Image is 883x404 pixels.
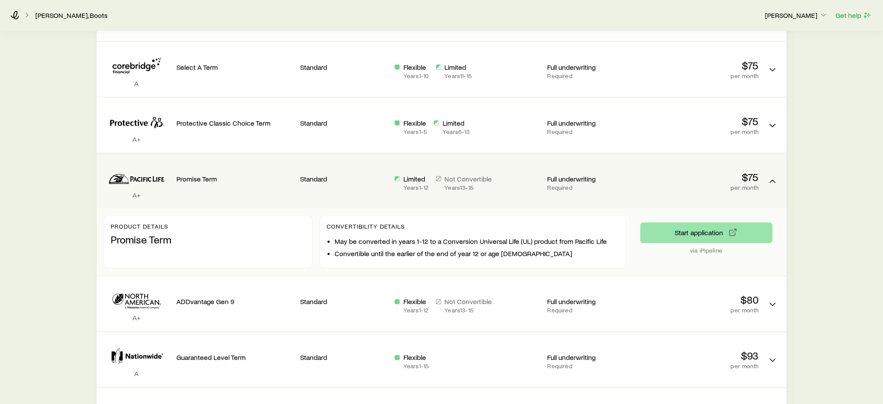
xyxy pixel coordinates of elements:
li: Convertible until the earlier of the end of year 12 or age [DEMOGRAPHIC_DATA] [335,249,619,258]
p: Required [548,128,635,135]
p: $75 [642,59,759,72]
p: Full underwriting [548,298,635,306]
p: Standard [300,119,388,127]
p: Standard [300,63,388,72]
p: per month [642,363,759,370]
p: Full underwriting [548,175,635,183]
p: Years 1 - 15 [403,363,429,370]
p: $75 [642,115,759,127]
p: Guaranteed Level Term [177,353,294,362]
p: Years 11 - 15 [445,72,472,79]
p: [PERSON_NAME] [765,11,828,20]
p: Years 13 - 15 [445,184,492,191]
p: A [104,79,170,88]
p: Required [548,72,635,79]
p: Required [548,184,635,191]
p: Limited [445,63,472,72]
p: A+ [104,191,170,199]
p: per month [642,128,759,135]
p: A [104,370,170,378]
p: Standard [300,175,388,183]
a: [PERSON_NAME], Boots [35,11,108,20]
p: Convertibility Details [327,223,619,230]
p: Protective Classic Choice Term [177,119,294,127]
p: Flexible [403,119,427,127]
p: Full underwriting [548,63,635,72]
p: Full underwriting [548,353,635,362]
button: [PERSON_NAME] [765,10,829,21]
p: Limited [403,175,429,183]
p: Not Convertible [445,298,492,306]
p: per month [642,184,759,191]
p: per month [642,307,759,314]
p: Years 1 - 10 [403,72,429,79]
p: Limited [443,119,470,127]
p: Years 1 - 12 [403,184,429,191]
p: Required [548,363,635,370]
p: per month [642,72,759,79]
li: May be converted in years 1-12 to a Conversion Universal Life (UL) product from Pacific Life [335,237,619,246]
p: Years 1 - 5 [403,128,427,135]
button: Get help [836,10,873,21]
p: Product details [111,223,305,230]
p: Required [548,307,635,314]
p: $75 [642,171,759,183]
p: Promise Term [177,175,294,183]
p: Select A Term [177,63,294,72]
p: Not Convertible [445,175,492,183]
p: Standard [300,298,388,306]
p: Promise Term [111,233,305,246]
p: via iPipeline [640,247,773,254]
p: Flexible [403,353,429,362]
p: ADDvantage Gen 9 [177,298,294,306]
p: Years 13 - 15 [445,307,492,314]
p: Flexible [403,63,429,72]
p: Standard [300,353,388,362]
p: Full underwriting [548,119,635,127]
p: A+ [104,314,170,322]
p: $93 [642,350,759,362]
button: via iPipeline [640,223,773,243]
p: A+ [104,135,170,144]
p: $80 [642,294,759,306]
p: Years 6 - 13 [443,128,470,135]
p: Flexible [403,298,429,306]
p: Years 1 - 12 [403,307,429,314]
